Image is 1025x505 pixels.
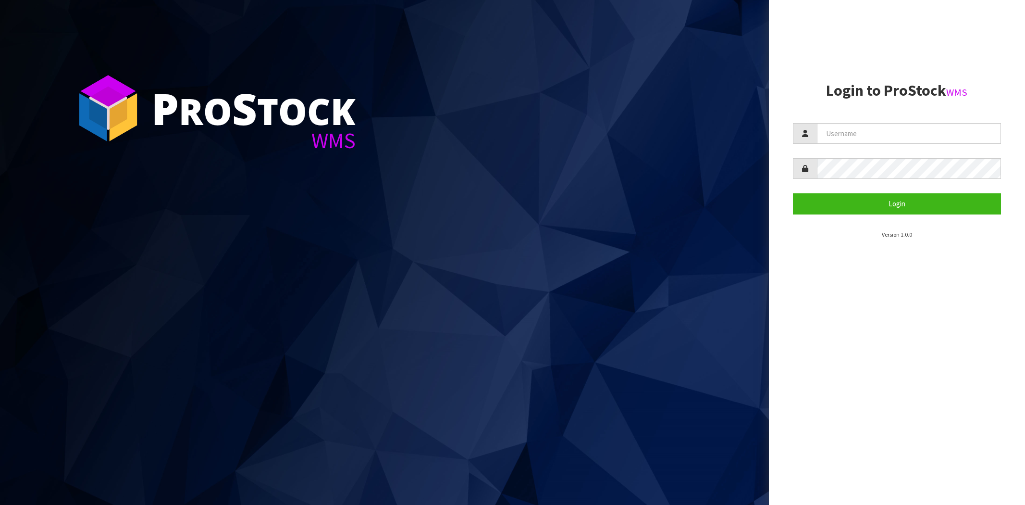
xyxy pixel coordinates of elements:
small: Version 1.0.0 [882,231,912,238]
span: S [232,79,257,138]
button: Login [793,193,1001,214]
h2: Login to ProStock [793,82,1001,99]
img: ProStock Cube [72,72,144,144]
div: ro tock [151,87,356,130]
small: WMS [946,86,967,99]
span: P [151,79,179,138]
div: WMS [151,130,356,151]
input: Username [817,123,1001,144]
